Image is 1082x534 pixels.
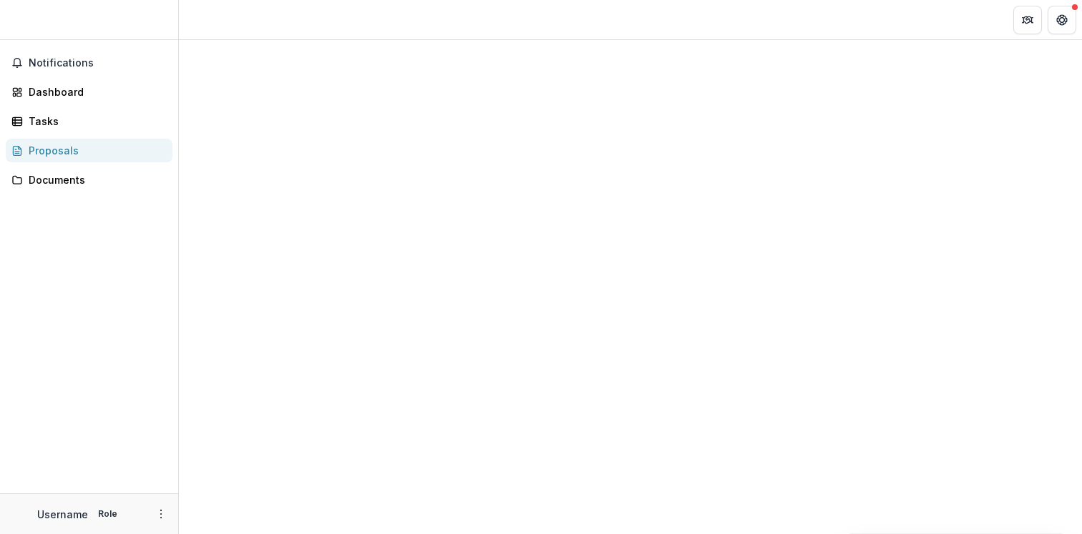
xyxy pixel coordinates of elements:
a: Tasks [6,109,172,133]
div: Documents [29,172,161,187]
p: Role [94,508,122,520]
p: Username [37,507,88,522]
div: Proposals [29,143,161,158]
span: Notifications [29,57,167,69]
a: Dashboard [6,80,172,104]
button: Notifications [6,51,172,74]
button: Partners [1013,6,1042,34]
div: Dashboard [29,84,161,99]
a: Documents [6,168,172,192]
button: Get Help [1048,6,1076,34]
div: Tasks [29,114,161,129]
a: Proposals [6,139,172,162]
button: More [152,505,170,523]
